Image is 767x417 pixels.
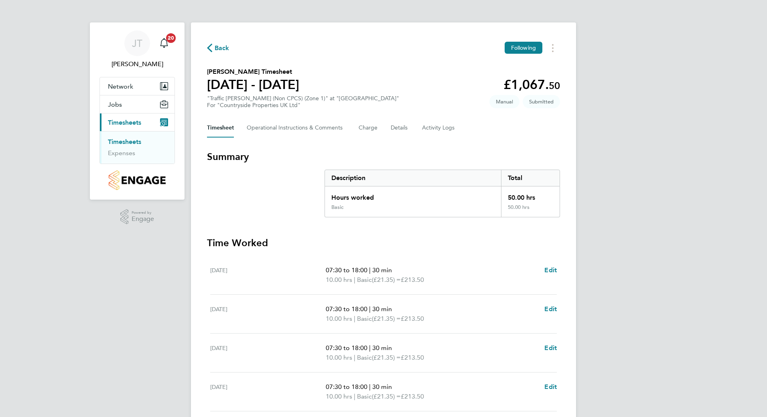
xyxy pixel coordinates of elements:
div: [DATE] [210,343,326,362]
button: Timesheets Menu [546,42,560,54]
span: £213.50 [401,276,424,283]
div: For "Countryside Properties UK Ltd" [207,102,399,109]
button: Network [100,77,175,95]
span: (£21.35) = [372,393,401,400]
span: Basic [357,275,372,285]
div: [DATE] [210,265,326,285]
span: | [354,354,355,361]
a: 20 [156,30,172,56]
div: [DATE] [210,304,326,324]
button: Charge [359,118,378,138]
div: Description [325,170,501,186]
span: Basic [357,392,372,401]
nav: Main navigation [90,22,185,200]
span: | [369,266,371,274]
div: Summary [325,170,560,217]
span: (£21.35) = [372,276,401,283]
span: 07:30 to 18:00 [326,344,367,352]
span: Following [511,44,536,51]
div: Basic [331,204,343,211]
span: | [369,305,371,313]
span: JT [132,38,142,49]
span: 07:30 to 18:00 [326,305,367,313]
span: This timesheet is Submitted. [523,95,560,108]
a: Edit [544,304,557,314]
span: 10.00 hrs [326,276,352,283]
span: £213.50 [401,393,424,400]
span: 30 min [372,266,392,274]
span: Jobs [108,101,122,108]
button: Operational Instructions & Comments [247,118,346,138]
span: | [354,276,355,283]
span: Edit [544,344,557,352]
a: Go to home page [99,170,175,190]
span: 10.00 hrs [326,393,352,400]
span: | [354,393,355,400]
span: Engage [132,216,154,223]
span: | [369,344,371,352]
button: Activity Logs [422,118,456,138]
span: £213.50 [401,315,424,322]
button: Timesheet [207,118,234,138]
span: (£21.35) = [372,315,401,322]
span: £213.50 [401,354,424,361]
div: "Traffic [PERSON_NAME] (Non CPCS) (Zone 1)" at "[GEOGRAPHIC_DATA]" [207,95,399,109]
a: Expenses [108,149,135,157]
span: Edit [544,383,557,391]
h3: Summary [207,150,560,163]
h2: [PERSON_NAME] Timesheet [207,67,299,77]
div: Timesheets [100,131,175,164]
span: 07:30 to 18:00 [326,266,367,274]
div: 50.00 hrs [501,204,560,217]
div: 50.00 hrs [501,186,560,204]
span: 10.00 hrs [326,315,352,322]
span: 07:30 to 18:00 [326,383,367,391]
a: Edit [544,343,557,353]
span: Back [215,43,229,53]
h3: Time Worked [207,237,560,249]
img: countryside-properties-logo-retina.png [109,170,165,190]
span: 30 min [372,344,392,352]
button: Jobs [100,95,175,113]
span: 30 min [372,383,392,391]
span: Edit [544,266,557,274]
span: Basic [357,314,372,324]
span: 10.00 hrs [326,354,352,361]
span: Network [108,83,133,90]
app-decimal: £1,067. [503,77,560,92]
span: Powered by [132,209,154,216]
span: 30 min [372,305,392,313]
button: Timesheets [100,113,175,131]
a: Powered byEngage [120,209,154,225]
div: Hours worked [325,186,501,204]
button: Following [505,42,542,54]
a: Edit [544,382,557,392]
span: John Taylor [99,59,175,69]
span: Edit [544,305,557,313]
button: Details [391,118,409,138]
div: [DATE] [210,382,326,401]
span: This timesheet was manually created. [489,95,519,108]
span: (£21.35) = [372,354,401,361]
span: | [369,383,371,391]
button: Back [207,43,229,53]
a: Timesheets [108,138,141,146]
span: 50 [549,80,560,91]
a: JT[PERSON_NAME] [99,30,175,69]
span: Timesheets [108,119,141,126]
a: Edit [544,265,557,275]
div: Total [501,170,560,186]
span: | [354,315,355,322]
h1: [DATE] - [DATE] [207,77,299,93]
span: Basic [357,353,372,362]
span: 20 [166,33,176,43]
